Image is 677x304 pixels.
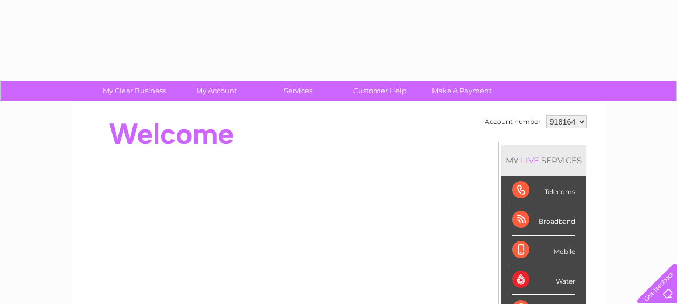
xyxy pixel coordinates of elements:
div: Broadband [512,205,575,235]
div: Water [512,265,575,295]
a: Make A Payment [417,81,506,101]
div: Mobile [512,236,575,265]
div: MY SERVICES [501,145,586,176]
a: My Clear Business [90,81,179,101]
a: Customer Help [336,81,424,101]
div: LIVE [519,155,541,165]
a: My Account [172,81,261,101]
a: Services [254,81,343,101]
td: Account number [482,113,543,131]
div: Telecoms [512,176,575,205]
